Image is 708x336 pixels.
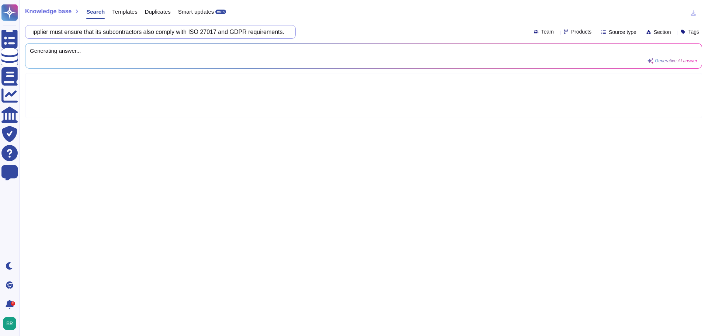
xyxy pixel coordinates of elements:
[541,29,554,34] span: Team
[654,30,671,35] span: Section
[655,59,697,63] span: Generative AI answer
[3,317,16,330] img: user
[571,29,591,34] span: Products
[178,9,214,14] span: Smart updates
[1,315,21,332] button: user
[86,9,105,14] span: Search
[609,30,636,35] span: Source type
[30,48,697,53] span: Generating answer...
[29,25,288,38] input: Search a question or template...
[215,10,226,14] div: BETA
[112,9,137,14] span: Templates
[25,8,72,14] span: Knowledge base
[11,301,15,306] div: 2
[145,9,171,14] span: Duplicates
[688,29,699,34] span: Tags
